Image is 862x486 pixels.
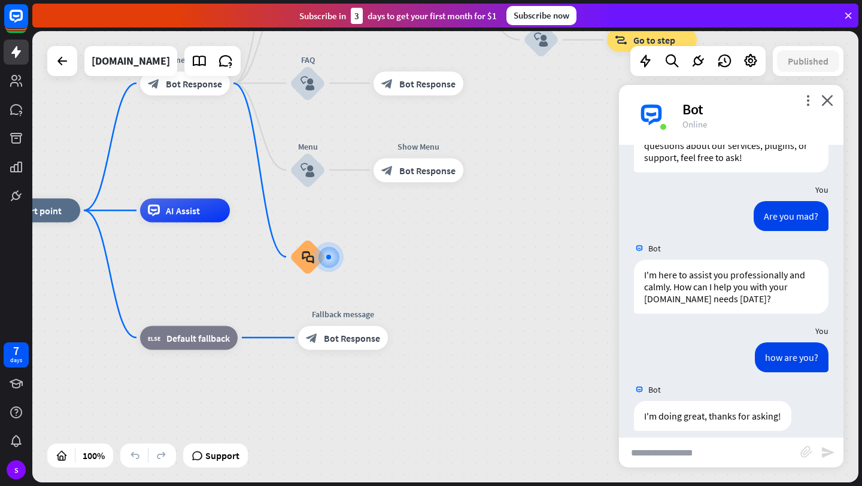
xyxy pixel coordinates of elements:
a: 7 days [4,342,29,367]
i: block_faq [302,250,314,263]
button: Published [777,50,839,72]
div: 100% [79,446,108,465]
i: block_bot_response [381,77,393,89]
i: block_bot_response [148,77,160,89]
i: send [821,445,835,460]
div: Show Menu [365,140,472,152]
span: Start point [17,205,62,217]
p: I'm here to assist you professionally and calmly. How can I help you with your [DOMAIN_NAME] need... [644,269,818,305]
div: 3 [351,8,363,24]
div: Menu [272,140,344,152]
div: Bot [682,100,829,119]
span: Bot [648,243,661,254]
i: block_user_input [301,163,315,177]
span: Bot [648,384,661,395]
div: 7 [13,345,19,356]
span: Bot Response [399,164,456,176]
span: AI Assist [166,205,200,217]
div: days [10,356,22,364]
div: Are you mad? [754,201,828,231]
i: block_fallback [148,332,160,344]
i: close [821,95,833,106]
span: You [815,184,828,195]
span: You [815,326,828,336]
div: Fallback message [289,308,397,320]
i: block_bot_response [306,332,318,344]
div: FAQ [272,53,344,65]
div: how are you? [755,342,828,372]
span: Support [205,446,239,465]
i: block_user_input [534,33,548,47]
span: Bot Response [399,77,456,89]
div: S [7,460,26,479]
button: Open LiveChat chat widget [10,5,45,41]
i: block_user_input [301,76,315,90]
span: Bot Response [324,332,380,344]
span: Go to step [633,34,675,46]
div: webnotics.org [92,46,170,76]
i: block_attachment [800,446,812,458]
span: Default fallback [166,332,230,344]
div: I'm doing great, thanks for asking! [634,401,791,431]
i: block_goto [615,34,627,46]
i: more_vert [802,95,814,106]
div: Subscribe in days to get your first month for $1 [299,8,497,24]
span: Bot Response [166,77,222,89]
i: block_bot_response [381,164,393,176]
div: Online [682,119,829,130]
div: Subscribe now [506,6,576,25]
